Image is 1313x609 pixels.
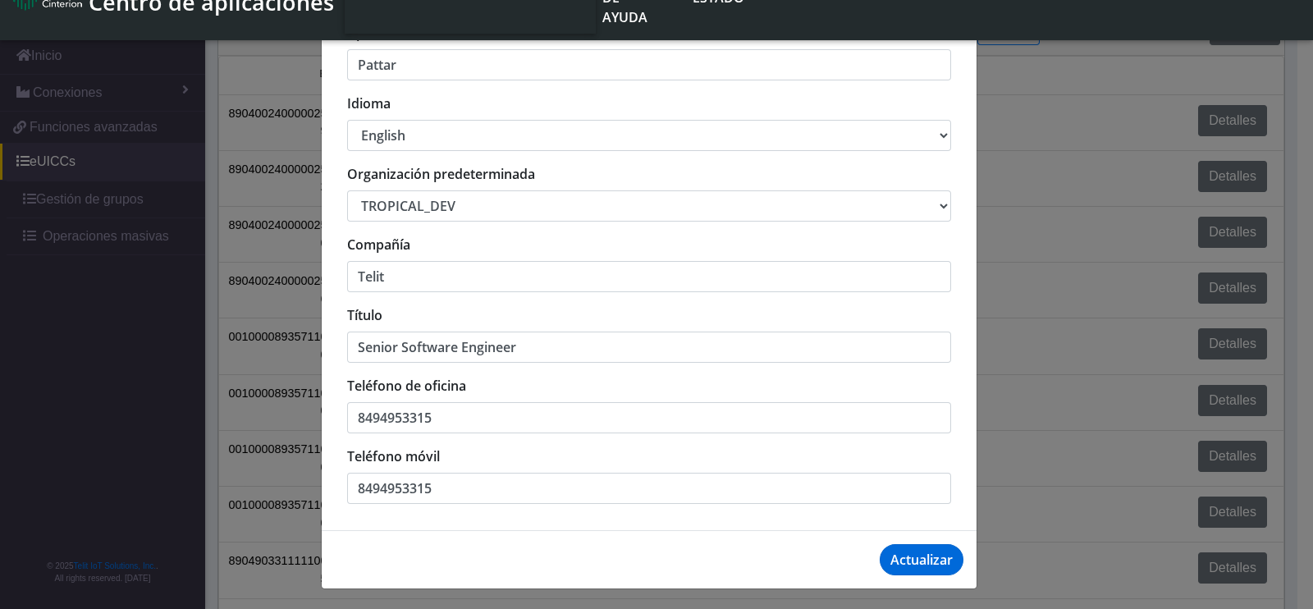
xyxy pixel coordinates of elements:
label: Teléfono de oficina [347,376,466,396]
label: Compañía [347,235,410,254]
label: Idioma [347,94,391,113]
label: Teléfono móvil [347,446,440,466]
label: Título [347,305,382,325]
button: Actualizar [880,544,963,575]
label: Organización predeterminada [347,164,535,184]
